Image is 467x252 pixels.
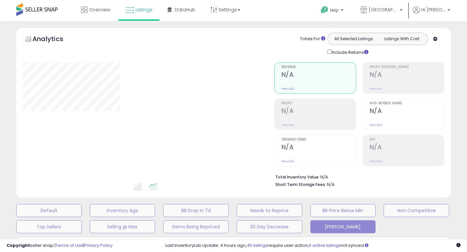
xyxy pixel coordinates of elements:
[369,6,398,13] span: [GEOGRAPHIC_DATA]
[330,7,339,13] span: Help
[377,35,426,43] button: Listings With Cost
[370,143,444,152] h2: N/A
[16,220,82,233] button: Top Sellers
[310,204,376,217] button: BB Price Below Min
[281,107,356,116] h2: N/A
[384,204,449,217] button: Non Competitive
[281,123,294,127] small: Prev: N/A
[237,204,302,217] button: Needs to Reprice
[370,71,444,80] h2: N/A
[90,204,155,217] button: Inventory Age
[281,102,356,105] span: Profit
[281,138,356,142] span: Ordered Items
[310,220,376,233] button: [PERSON_NAME]
[89,6,110,13] span: Overview
[300,36,325,42] div: Totals For
[237,220,302,233] button: 30 Day Decrease
[421,6,446,13] span: Hi [PERSON_NAME]
[275,174,319,180] b: Total Inventory Value:
[163,204,229,217] button: BB Drop in 7d
[370,123,382,127] small: Prev: N/A
[281,143,356,152] h2: N/A
[281,71,356,80] h2: N/A
[327,181,335,188] span: N/A
[323,48,376,56] div: Include Returns
[90,220,155,233] button: Selling @ Max
[281,159,294,163] small: Prev: N/A
[370,138,444,142] span: ROI
[370,107,444,116] h2: N/A
[370,159,382,163] small: Prev: N/A
[370,87,382,91] small: Prev: N/A
[16,204,82,217] button: Default
[163,220,229,233] button: Items Being Repriced
[370,65,444,69] span: Profit [PERSON_NAME]
[370,102,444,105] span: Avg. Buybox Share
[281,87,294,91] small: Prev: N/A
[275,182,326,187] b: Short Term Storage Fees:
[6,243,113,249] div: seller snap | |
[32,34,76,45] h5: Analytics
[175,6,195,13] span: DataHub
[413,6,450,21] a: Hi [PERSON_NAME]
[281,65,356,69] span: Revenue
[6,242,30,248] strong: Copyright
[136,6,152,13] span: Listings
[275,173,439,180] li: N/A
[329,35,378,43] button: All Selected Listings
[316,1,350,21] a: Help
[320,6,329,14] i: Get Help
